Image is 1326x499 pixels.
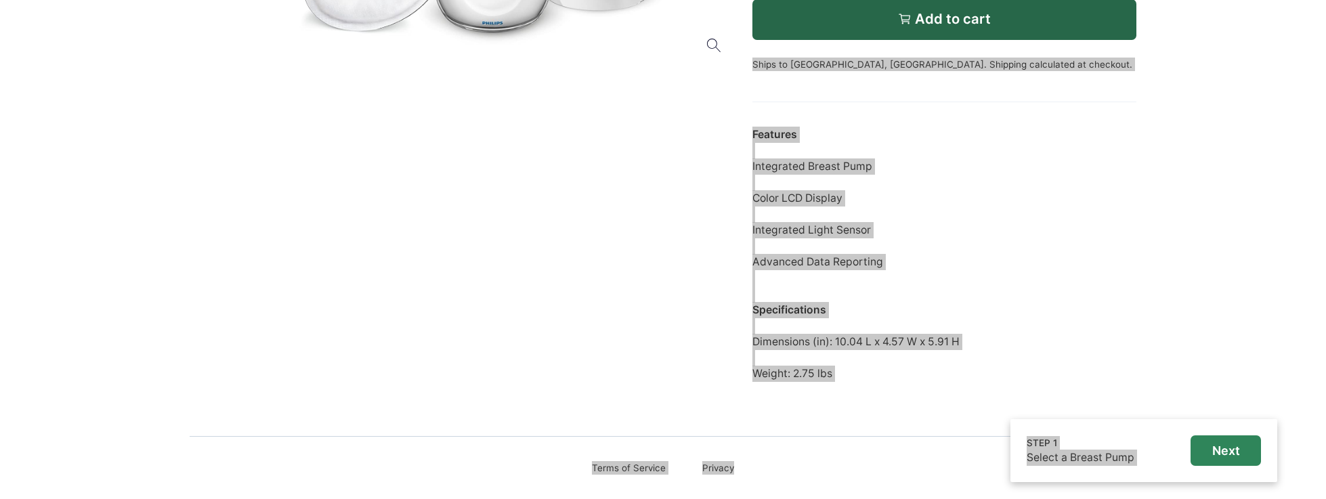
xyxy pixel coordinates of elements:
p: Next [1212,443,1240,458]
a: Terms of Service [592,461,666,475]
p: Ships to [GEOGRAPHIC_DATA], [GEOGRAPHIC_DATA]. Shipping calculated at checkout. [752,40,1136,72]
strong: Features [752,128,797,141]
strong: Specifications [752,303,826,316]
button: Next [1191,435,1261,466]
p: STEP 1 [1027,436,1134,450]
p: Add to cart [915,11,991,27]
a: Privacy [702,461,734,475]
a: Select a Breast Pump [1027,451,1134,464]
div: Integrated Breast Pump Color LCD Display Integrated Light Sensor Advanced Data Reporting Dimensio... [752,127,1136,382]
